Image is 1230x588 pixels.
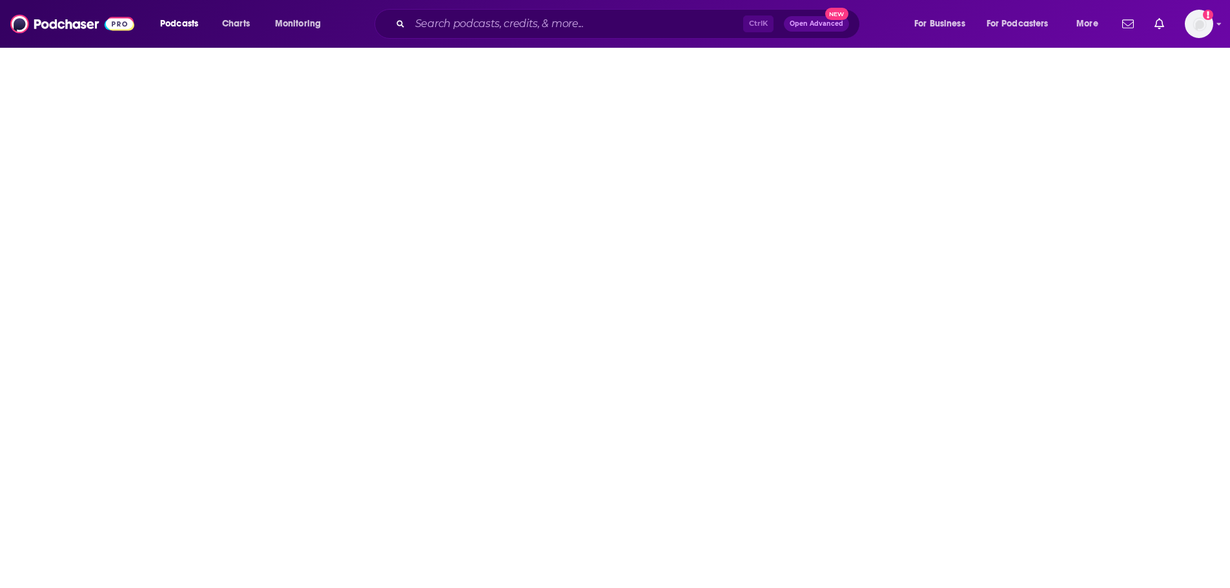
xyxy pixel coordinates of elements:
button: Show profile menu [1185,10,1213,38]
input: Search podcasts, credits, & more... [410,14,743,34]
button: open menu [978,14,1067,34]
span: Ctrl K [743,15,774,32]
span: For Business [914,15,965,33]
span: Monitoring [275,15,321,33]
div: Search podcasts, credits, & more... [387,9,872,39]
a: Show notifications dropdown [1149,13,1169,35]
span: Podcasts [160,15,198,33]
span: Logged in as RiverheadPublicity [1185,10,1213,38]
span: For Podcasters [987,15,1049,33]
button: open menu [905,14,981,34]
img: User Profile [1185,10,1213,38]
span: New [825,8,848,20]
button: Open AdvancedNew [784,16,849,32]
button: open menu [1067,14,1114,34]
a: Charts [214,14,258,34]
img: Podchaser - Follow, Share and Rate Podcasts [10,12,134,36]
svg: Add a profile image [1203,10,1213,20]
button: open menu [151,14,215,34]
span: Charts [222,15,250,33]
span: More [1076,15,1098,33]
button: open menu [266,14,338,34]
span: Open Advanced [790,21,843,27]
a: Show notifications dropdown [1117,13,1139,35]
